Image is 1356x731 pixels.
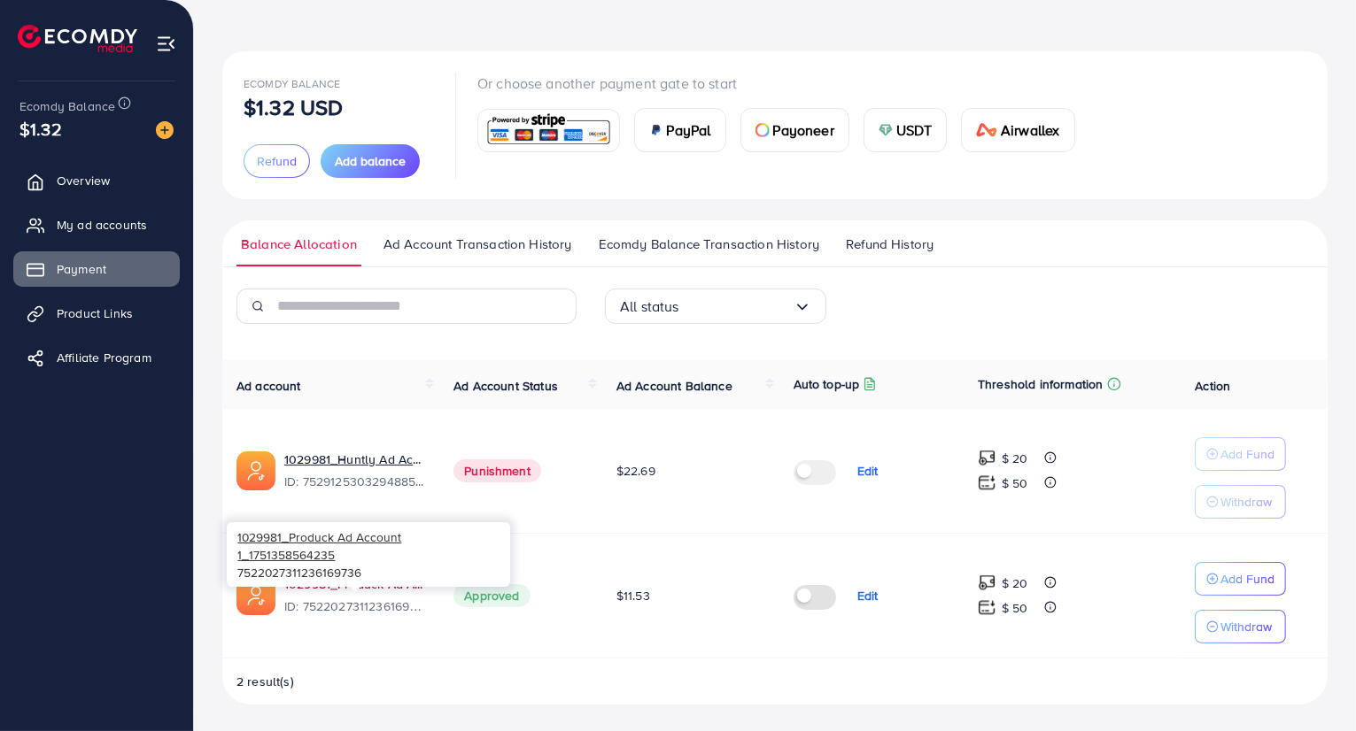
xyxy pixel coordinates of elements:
div: <span class='underline'>1029981_Huntly Ad Account_1753011104538</span></br>7529125303294885904 [284,450,425,491]
span: Punishment [453,459,541,482]
a: cardAirwallex [961,108,1074,152]
p: Withdraw [1220,491,1272,512]
p: $1.32 USD [244,96,343,118]
img: card [976,123,997,137]
p: Edit [857,585,879,606]
span: Airwallex [1001,119,1059,141]
img: menu [156,34,176,54]
p: $ 50 [1002,597,1028,619]
a: My ad accounts [13,207,180,242]
span: 1029981_Produck Ad Account 1_1751358564235 [237,528,401,563]
a: cardPayPal [634,108,726,152]
iframe: Chat [1281,651,1343,718]
span: Ad account [236,377,301,395]
span: Ad Account Balance [616,377,732,395]
img: card [649,123,663,137]
p: Or choose another payment gate to start [477,73,1089,94]
span: Ad Account Status [453,377,558,395]
span: Payment [57,260,106,278]
img: top-up amount [978,449,996,467]
img: top-up amount [978,573,996,592]
p: Threshold information [978,373,1103,395]
span: $1.32 [19,116,62,142]
p: Auto top-up [794,373,860,395]
span: Ad Account Transaction History [384,235,572,254]
img: ic-ads-acc.e4c84228.svg [236,576,275,615]
a: 1029981_Huntly Ad Account_1753011104538 [284,450,425,468]
img: card [484,112,614,150]
img: card [755,123,770,137]
span: USDT [896,119,933,141]
span: $11.53 [616,587,650,604]
span: Overview [57,172,110,189]
span: Approved [453,584,530,607]
span: My ad accounts [57,216,147,234]
span: Ecomdy Balance Transaction History [599,235,819,254]
img: top-up amount [978,598,996,617]
a: Affiliate Program [13,340,180,375]
span: Refund History [846,235,934,254]
a: Overview [13,163,180,198]
a: cardUSDT [864,108,948,152]
span: Add balance [335,152,406,170]
button: Add Fund [1195,437,1286,471]
div: 7522027311236169736 [227,522,510,586]
img: ic-ads-acc.e4c84228.svg [236,451,275,490]
span: 2 result(s) [236,673,294,690]
span: ID: 7522027311236169736 [284,597,425,615]
button: Withdraw [1195,610,1286,643]
a: card [477,109,620,152]
p: Edit [857,460,879,481]
img: image [156,121,174,139]
button: Refund [244,144,310,178]
span: Ecomdy Balance [244,76,340,91]
span: Ecomdy Balance [19,97,115,115]
span: $22.69 [616,462,655,480]
span: Payoneer [773,119,834,141]
img: top-up amount [978,473,996,492]
p: $ 20 [1002,448,1028,469]
span: Affiliate Program [57,349,151,366]
span: PayPal [667,119,711,141]
p: Add Fund [1220,568,1275,589]
a: Payment [13,251,180,287]
input: Search for option [679,293,794,320]
img: logo [18,25,137,52]
span: Refund [257,152,297,170]
p: $ 50 [1002,473,1028,494]
a: Product Links [13,296,180,331]
span: Balance Allocation [241,235,357,254]
p: Add Fund [1220,443,1275,465]
a: cardPayoneer [740,108,849,152]
p: $ 20 [1002,573,1028,594]
button: Withdraw [1195,485,1286,519]
button: Add Fund [1195,562,1286,596]
span: Product Links [57,304,133,322]
span: Action [1195,377,1230,395]
img: card [879,123,893,137]
div: Search for option [605,289,826,324]
p: Withdraw [1220,616,1272,637]
button: Add balance [321,144,420,178]
span: All status [620,293,679,320]
span: ID: 7529125303294885904 [284,473,425,490]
